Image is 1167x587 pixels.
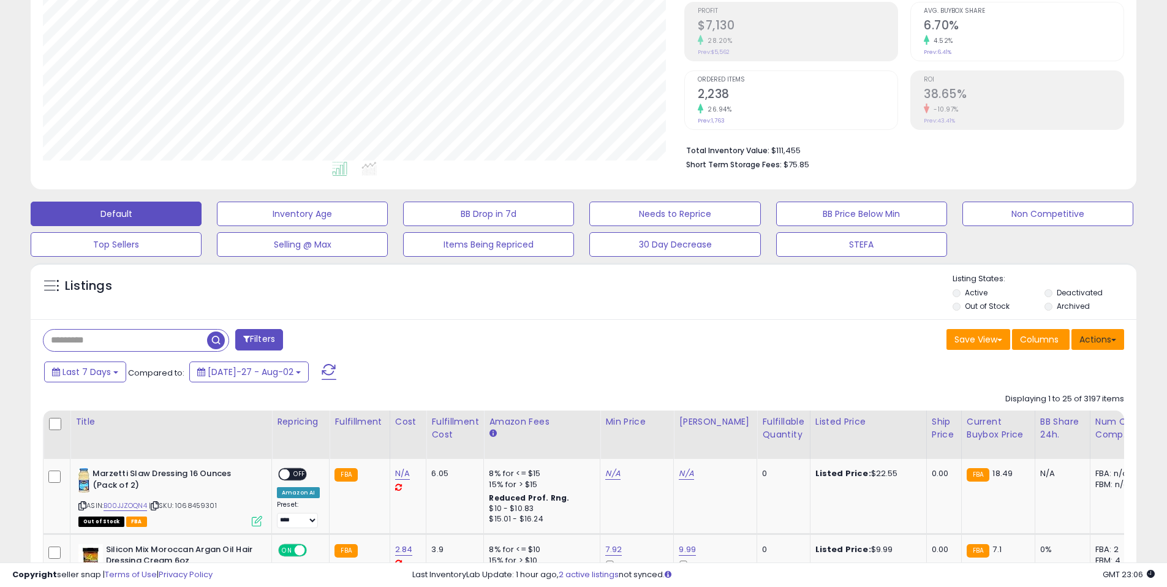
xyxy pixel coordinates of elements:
[431,468,474,479] div: 6.05
[412,569,1155,581] div: Last InventoryLab Update: 1 hour ago, not synced.
[65,278,112,295] h5: Listings
[924,117,955,124] small: Prev: 43.41%
[217,232,388,257] button: Selling @ Max
[159,569,213,580] a: Privacy Policy
[1095,479,1136,490] div: FBM: n/a
[277,487,320,498] div: Amazon AI
[1103,569,1155,580] span: 2025-08-10 23:06 GMT
[489,493,569,503] b: Reduced Prof. Rng.
[78,544,103,569] img: 51mi-XCE8pL._SL40_.jpg
[605,468,620,480] a: N/A
[334,544,357,558] small: FBA
[776,232,947,257] button: STEFA
[967,544,989,558] small: FBA
[489,504,591,514] div: $10 - $10.83
[44,362,126,382] button: Last 7 Days
[279,545,295,555] span: ON
[698,117,725,124] small: Prev: 1,763
[1012,329,1070,350] button: Columns
[762,415,804,441] div: Fulfillable Quantity
[78,468,89,493] img: 41t1Sd8HSML._SL40_.jpg
[403,232,574,257] button: Items Being Repriced
[815,543,871,555] b: Listed Price:
[698,8,897,15] span: Profit
[589,232,760,257] button: 30 Day Decrease
[924,8,1124,15] span: Avg. Buybox Share
[815,544,917,555] div: $9.99
[489,415,595,428] div: Amazon Fees
[953,273,1136,285] p: Listing States:
[334,468,357,482] small: FBA
[31,232,202,257] button: Top Sellers
[776,202,947,226] button: BB Price Below Min
[924,87,1124,104] h2: 38.65%
[992,543,1001,555] span: 7.1
[403,202,574,226] button: BB Drop in 7d
[762,544,800,555] div: 0
[431,544,474,555] div: 3.9
[965,301,1010,311] label: Out of Stock
[1095,468,1136,479] div: FBA: n/a
[679,468,693,480] a: N/A
[334,415,384,428] div: Fulfillment
[78,517,124,527] span: All listings that are currently out of stock and unavailable for purchase on Amazon
[208,366,293,378] span: [DATE]-27 - Aug-02
[149,501,217,510] span: | SKU: 1068459301
[489,514,591,525] div: $15.01 - $16.24
[929,105,959,114] small: -10.97%
[762,468,800,479] div: 0
[489,479,591,490] div: 15% for > $15
[75,415,266,428] div: Title
[277,501,320,528] div: Preset:
[217,202,388,226] button: Inventory Age
[605,543,622,556] a: 7.92
[559,569,619,580] a: 2 active listings
[967,468,989,482] small: FBA
[815,468,917,479] div: $22.55
[686,142,1115,157] li: $111,455
[784,159,809,170] span: $75.85
[78,468,262,525] div: ASIN:
[1040,468,1081,479] div: N/A
[924,77,1124,83] span: ROI
[1040,544,1081,555] div: 0%
[965,287,988,298] label: Active
[946,329,1010,350] button: Save View
[932,468,952,479] div: 0.00
[128,367,184,379] span: Compared to:
[1020,333,1059,346] span: Columns
[489,428,496,439] small: Amazon Fees.
[290,469,309,480] span: OFF
[1095,544,1136,555] div: FBA: 2
[698,48,730,56] small: Prev: $5,562
[104,501,147,511] a: B00JJZOQN4
[1095,415,1140,441] div: Num of Comp.
[924,48,951,56] small: Prev: 6.41%
[93,468,241,494] b: Marzetti Slaw Dressing 16 Ounces (Pack of 2)
[698,77,897,83] span: Ordered Items
[395,543,413,556] a: 2.84
[605,415,668,428] div: Min Price
[1005,393,1124,405] div: Displaying 1 to 25 of 3197 items
[703,36,732,45] small: 28.20%
[962,202,1133,226] button: Non Competitive
[489,468,591,479] div: 8% for <= $15
[967,415,1030,441] div: Current Buybox Price
[703,105,731,114] small: 26.94%
[698,87,897,104] h2: 2,238
[924,18,1124,35] h2: 6.70%
[105,569,157,580] a: Terms of Use
[932,544,952,555] div: 0.00
[1057,287,1103,298] label: Deactivated
[431,415,478,441] div: Fulfillment Cost
[12,569,57,580] strong: Copyright
[932,415,956,441] div: Ship Price
[1071,329,1124,350] button: Actions
[679,415,752,428] div: [PERSON_NAME]
[992,468,1013,479] span: 18.49
[1040,415,1085,441] div: BB Share 24h.
[679,543,696,556] a: 9.99
[126,517,147,527] span: FBA
[929,36,953,45] small: 4.52%
[686,145,769,156] b: Total Inventory Value:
